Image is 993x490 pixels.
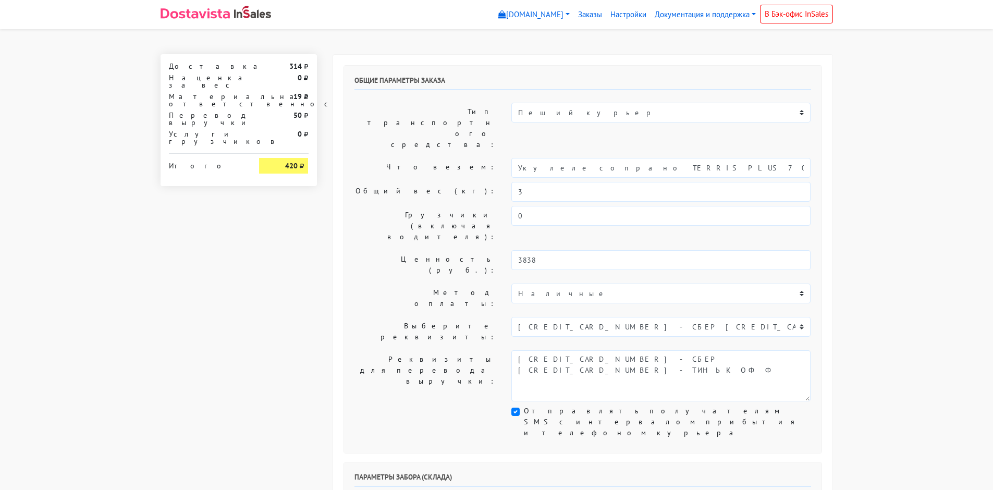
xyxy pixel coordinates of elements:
[347,103,504,154] label: Тип транспортного средства:
[511,350,811,401] textarea: [CREDIT_CARD_NUMBER] - СБЕР [CREDIT_CARD_NUMBER] - ТИНЬКОФФ
[161,63,252,70] div: Доставка
[289,62,302,71] strong: 314
[347,182,504,202] label: Общий вес (кг):
[298,73,302,82] strong: 0
[524,406,811,438] label: Отправлять получателям SMS с интервалом прибытия и телефоном курьера
[574,5,606,25] a: Заказы
[354,76,811,90] h6: Общие параметры заказа
[161,93,252,107] div: Материальная ответственность
[606,5,651,25] a: Настройки
[760,5,833,23] a: В Бэк-офис InSales
[161,8,230,19] img: Dostavista - срочная курьерская служба доставки
[293,92,302,101] strong: 19
[161,112,252,126] div: Перевод выручки
[347,206,504,246] label: Грузчики (включая водителя):
[347,317,504,346] label: Выберите реквизиты:
[347,158,504,178] label: Что везем:
[347,250,504,279] label: Ценность (руб.):
[169,158,244,169] div: Итого
[161,74,252,89] div: Наценка за вес
[347,350,504,401] label: Реквизиты для перевода выручки:
[354,473,811,487] h6: Параметры забора (склада)
[298,129,302,139] strong: 0
[494,5,574,25] a: [DOMAIN_NAME]
[161,130,252,145] div: Услуги грузчиков
[651,5,760,25] a: Документация и поддержка
[234,6,272,18] img: InSales
[293,111,302,120] strong: 50
[347,284,504,313] label: Метод оплаты:
[285,161,298,170] strong: 420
